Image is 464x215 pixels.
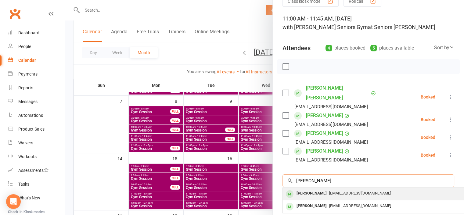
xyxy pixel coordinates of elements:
div: Workouts [18,154,37,159]
div: Booked [421,135,435,139]
div: Messages [18,99,38,104]
div: member [286,190,293,198]
div: member [286,203,293,210]
div: [PERSON_NAME] [294,189,329,198]
div: [EMAIL_ADDRESS][DOMAIN_NAME] [294,138,368,146]
div: [EMAIL_ADDRESS][DOMAIN_NAME] [294,120,368,128]
div: [EMAIL_ADDRESS][DOMAIN_NAME] [294,103,368,111]
div: 5 [370,45,377,51]
a: Reports [8,81,64,95]
div: Waivers [18,140,33,145]
div: People [18,44,31,49]
div: Booked [421,153,435,157]
div: [PERSON_NAME] [294,202,329,210]
a: Dashboard [8,26,64,40]
a: Tasks [8,177,64,191]
div: Assessments [18,168,49,173]
a: Payments [8,67,64,81]
div: Open Intercom Messenger [6,194,21,209]
div: Reports [18,85,33,90]
div: Automations [18,113,43,118]
a: Messages [8,95,64,109]
a: Waivers [8,136,64,150]
div: Booked [421,95,435,99]
a: Assessments [8,164,64,177]
div: 11:00 AM - 11:45 AM, [DATE] [282,14,454,32]
a: [PERSON_NAME] [306,146,343,156]
div: Sort by [434,44,454,52]
span: [EMAIL_ADDRESS][DOMAIN_NAME] [329,191,391,195]
div: places booked [326,44,365,52]
a: Clubworx [7,6,23,21]
a: People [8,40,64,54]
div: Calendar [18,58,36,63]
span: at Seniors [PERSON_NAME] [368,24,435,30]
div: Attendees [282,44,311,52]
div: Payments [18,72,38,76]
a: What's New [8,191,64,205]
div: Dashboard [18,30,39,35]
div: What's New [18,195,40,200]
input: Search to add attendees [282,174,454,187]
div: places available [370,44,414,52]
div: [EMAIL_ADDRESS][DOMAIN_NAME] [294,156,368,164]
a: [PERSON_NAME] [306,128,343,138]
a: Product Sales [8,122,64,136]
div: Product Sales [18,127,45,132]
a: Automations [8,109,64,122]
a: [PERSON_NAME] [PERSON_NAME] [306,83,369,103]
div: 4 [326,45,332,51]
span: with [PERSON_NAME] Seniors Gym [282,24,368,30]
span: [EMAIL_ADDRESS][DOMAIN_NAME] [329,203,391,208]
a: [PERSON_NAME] [306,111,343,120]
div: Tasks [18,182,29,187]
a: Calendar [8,54,64,67]
div: Booked [421,117,435,122]
a: Workouts [8,150,64,164]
